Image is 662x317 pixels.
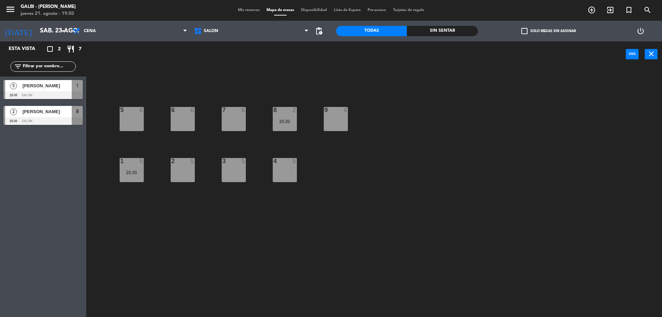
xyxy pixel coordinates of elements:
[190,158,194,164] div: 5
[5,4,16,14] i: menu
[10,108,17,115] span: 2
[67,45,75,53] i: restaurant
[330,8,364,12] span: Lista de Espera
[120,170,144,175] div: 20:30
[139,158,143,164] div: 5
[606,6,614,14] i: exit_to_app
[647,50,655,58] i: close
[336,26,407,36] div: Todas
[625,6,633,14] i: turned_in_not
[14,62,22,71] i: filter_list
[84,29,96,33] span: Cena
[273,119,297,124] div: 20:30
[22,63,76,70] input: Filtrar por nombre...
[241,158,245,164] div: 5
[263,8,298,12] span: Mapa de mesas
[364,8,390,12] span: Pre-acceso
[521,28,528,34] span: check_box_outline_blank
[59,27,67,35] i: arrow_drop_down
[139,107,143,113] div: 6
[10,82,17,89] span: 5
[643,6,652,14] i: search
[390,8,428,12] span: Tarjetas de regalo
[120,107,121,113] div: 5
[171,107,172,113] div: 6
[21,3,76,10] div: Galbi - [PERSON_NAME]
[628,50,636,58] i: power_input
[46,45,54,53] i: crop_square
[120,158,121,164] div: 1
[626,49,639,59] button: power_input
[234,8,263,12] span: Mis reservas
[76,81,79,90] span: 1
[636,27,645,35] i: power_settings_new
[22,82,72,89] span: [PERSON_NAME]
[22,108,72,115] span: [PERSON_NAME]
[292,158,297,164] div: 5
[79,45,81,53] span: 7
[298,8,330,12] span: Disponibilidad
[76,107,79,116] span: 8
[171,158,172,164] div: 2
[190,107,194,113] div: 6
[315,27,323,35] span: pending_actions
[5,4,16,17] button: menu
[204,29,218,33] span: SALON
[21,10,76,17] div: jueves 21. agosto - 19:50
[588,6,596,14] i: add_circle_outline
[343,107,348,113] div: 4
[241,107,245,113] div: 6
[521,28,576,34] label: Solo mesas sin asignar
[58,45,61,53] span: 2
[645,49,658,59] button: close
[3,45,50,53] div: Esta vista
[407,26,478,36] div: Sin sentar
[292,107,297,113] div: 2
